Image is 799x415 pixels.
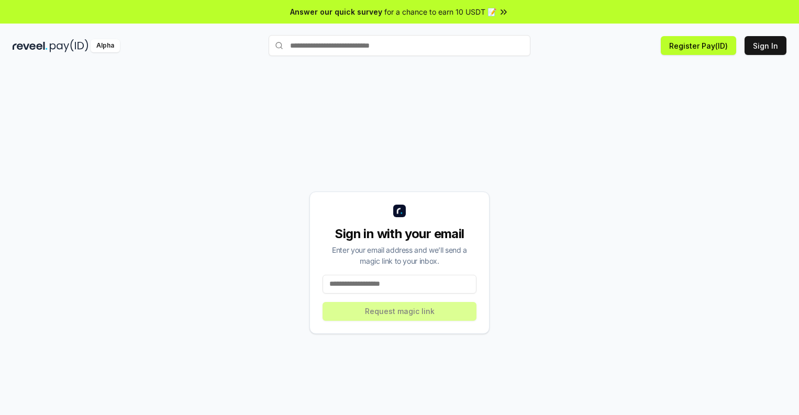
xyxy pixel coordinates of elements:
div: Enter your email address and we’ll send a magic link to your inbox. [323,244,476,266]
span: Answer our quick survey [290,6,382,17]
button: Sign In [745,36,786,55]
div: Sign in with your email [323,226,476,242]
img: pay_id [50,39,88,52]
img: reveel_dark [13,39,48,52]
img: logo_small [393,205,406,217]
button: Register Pay(ID) [661,36,736,55]
span: for a chance to earn 10 USDT 📝 [384,6,496,17]
div: Alpha [91,39,120,52]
